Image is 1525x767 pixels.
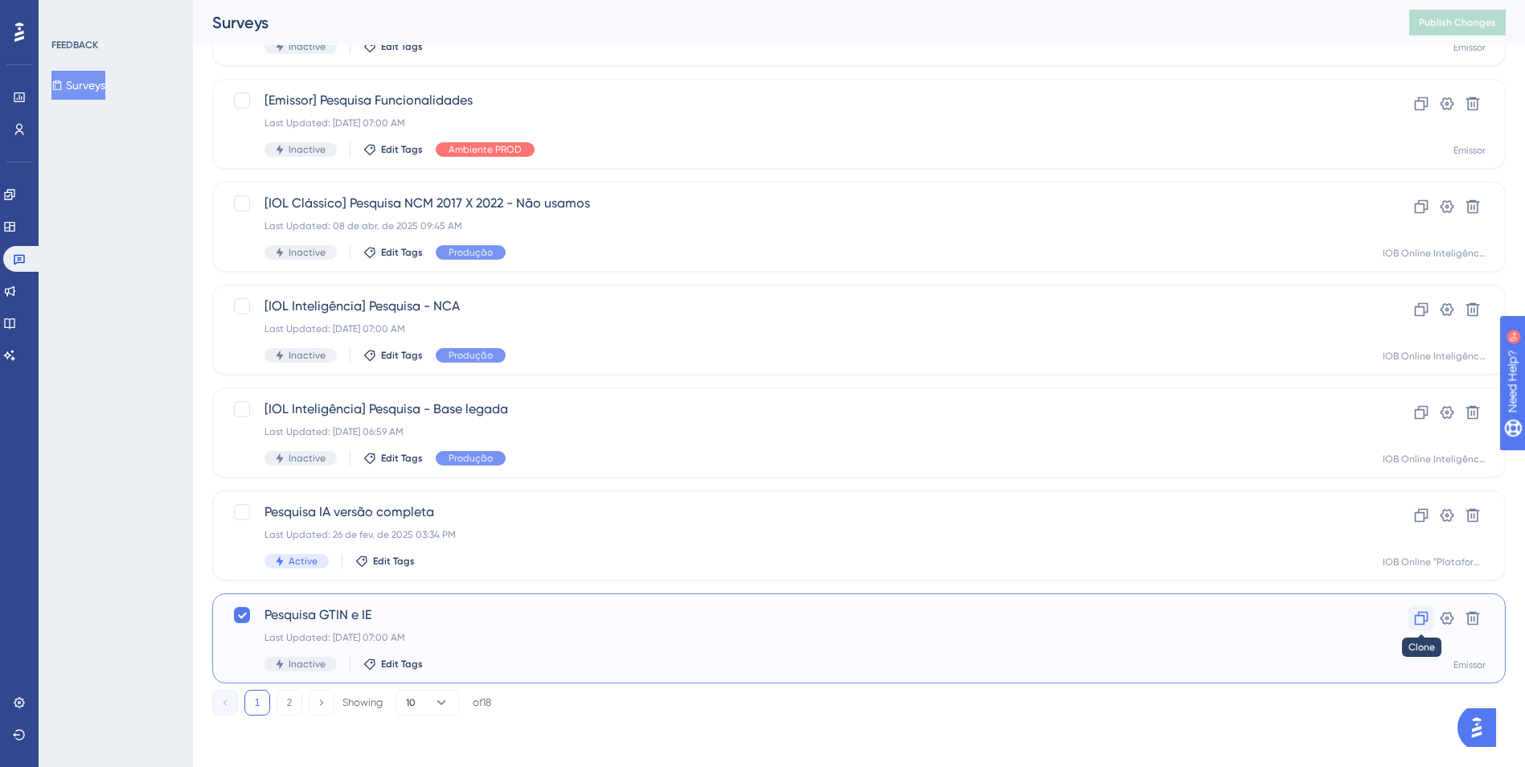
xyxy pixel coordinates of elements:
[289,40,326,53] span: Inactive
[264,322,1325,335] div: Last Updated: [DATE] 07:00 AM
[289,452,326,465] span: Inactive
[264,605,1325,625] span: Pesquisa GTIN e IE
[264,219,1325,232] div: Last Updated: 08 de abr. de 2025 09:45 AM
[1419,16,1496,29] span: Publish Changes
[1383,247,1486,260] div: IOB Online Inteligência
[373,555,415,568] span: Edit Tags
[473,695,491,710] div: of 18
[363,246,423,259] button: Edit Tags
[264,400,1325,419] span: [IOL Inteligência] Pesquisa - Base legada
[449,246,493,259] span: Produção
[1453,41,1486,54] div: Emissor
[51,71,105,100] button: Surveys
[449,452,493,465] span: Produção
[244,690,270,716] button: 1
[406,696,416,709] span: 10
[289,555,318,568] span: Active
[381,349,423,362] span: Edit Tags
[264,631,1325,644] div: Last Updated: [DATE] 07:00 AM
[1409,10,1506,35] button: Publish Changes
[38,4,100,23] span: Need Help?
[264,91,1325,110] span: [Emissor] Pesquisa Funcionalidades
[212,11,1369,34] div: Surveys
[381,658,423,671] span: Edit Tags
[109,8,119,21] div: 9+
[289,658,326,671] span: Inactive
[289,143,326,156] span: Inactive
[381,246,423,259] span: Edit Tags
[1457,703,1506,752] iframe: UserGuiding AI Assistant Launcher
[363,349,423,362] button: Edit Tags
[264,117,1325,129] div: Last Updated: [DATE] 07:00 AM
[381,143,423,156] span: Edit Tags
[342,695,383,710] div: Showing
[264,502,1325,522] span: Pesquisa IA versão completa
[363,452,423,465] button: Edit Tags
[1383,453,1486,466] div: IOB Online Inteligência
[1383,350,1486,363] div: IOB Online Inteligência
[264,425,1325,438] div: Last Updated: [DATE] 06:59 AM
[449,143,522,156] span: Ambiente PROD
[363,143,423,156] button: Edit Tags
[264,528,1325,541] div: Last Updated: 26 de fev. de 2025 03:34 PM
[289,349,326,362] span: Inactive
[396,690,460,716] button: 10
[449,349,493,362] span: Produção
[1453,658,1486,671] div: Emissor
[363,40,423,53] button: Edit Tags
[51,39,98,51] div: FEEDBACK
[381,452,423,465] span: Edit Tags
[1453,144,1486,157] div: Emissor
[381,40,423,53] span: Edit Tags
[355,555,415,568] button: Edit Tags
[264,194,1325,213] span: [IOL Clássico] Pesquisa NCM 2017 X 2022 - Não usamos
[1383,556,1486,568] div: IOB Online "Plataforma"
[264,297,1325,316] span: [IOL Inteligência] Pesquisa - NCA
[277,690,302,716] button: 2
[363,658,423,671] button: Edit Tags
[289,246,326,259] span: Inactive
